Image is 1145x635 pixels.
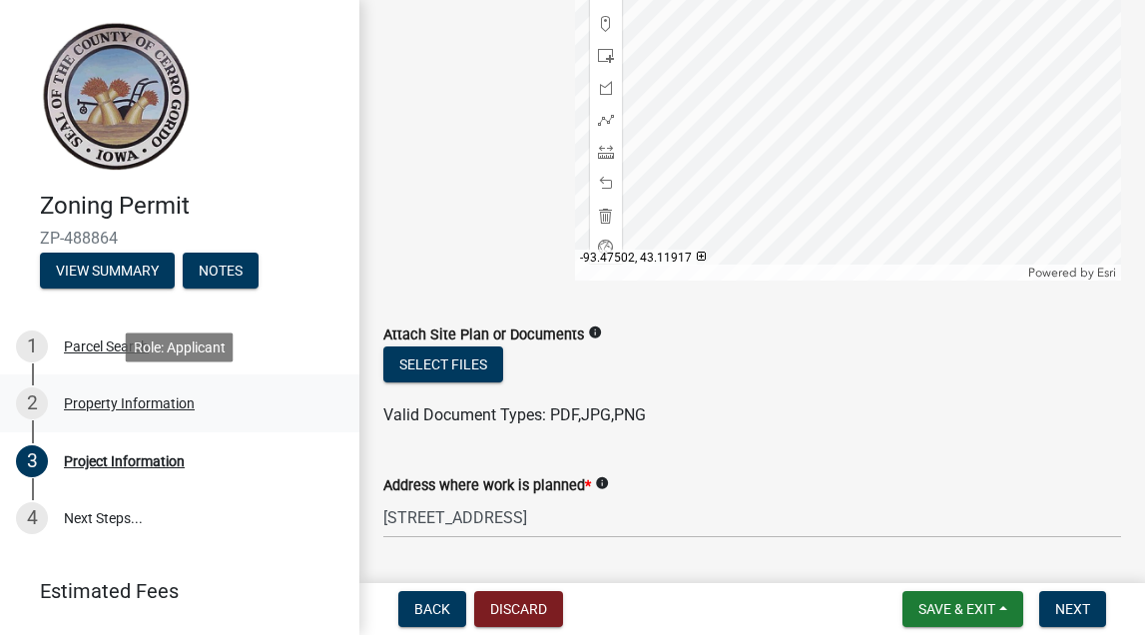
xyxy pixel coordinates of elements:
div: Role: Applicant [126,332,234,361]
a: Esri [1097,266,1116,280]
label: Attach Site Plan or Documents [383,328,584,342]
i: info [595,476,609,490]
div: 4 [16,502,48,534]
h4: Zoning Permit [40,192,343,221]
div: Property Information [64,396,195,410]
a: Estimated Fees [16,571,327,611]
wm-modal-confirm: Summary [40,264,175,280]
button: Save & Exit [902,591,1023,627]
wm-modal-confirm: Notes [183,264,259,280]
span: Back [414,601,450,617]
div: Project Information [64,454,185,468]
button: Select files [383,346,503,382]
label: Address where work is planned [383,479,591,493]
div: 1 [16,330,48,362]
button: Notes [183,253,259,289]
button: Next [1039,591,1106,627]
button: Discard [474,591,563,627]
button: Back [398,591,466,627]
i: info [588,325,602,339]
span: Valid Document Types: PDF,JPG,PNG [383,405,646,424]
div: 3 [16,445,48,477]
span: Save & Exit [918,601,995,617]
img: Cerro Gordo County, Iowa [40,21,191,171]
div: Parcel Search [64,339,149,353]
span: ZP-488864 [40,229,319,248]
div: Powered by [1023,265,1121,281]
span: Next [1055,601,1090,617]
div: 2 [16,387,48,419]
button: View Summary [40,253,175,289]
